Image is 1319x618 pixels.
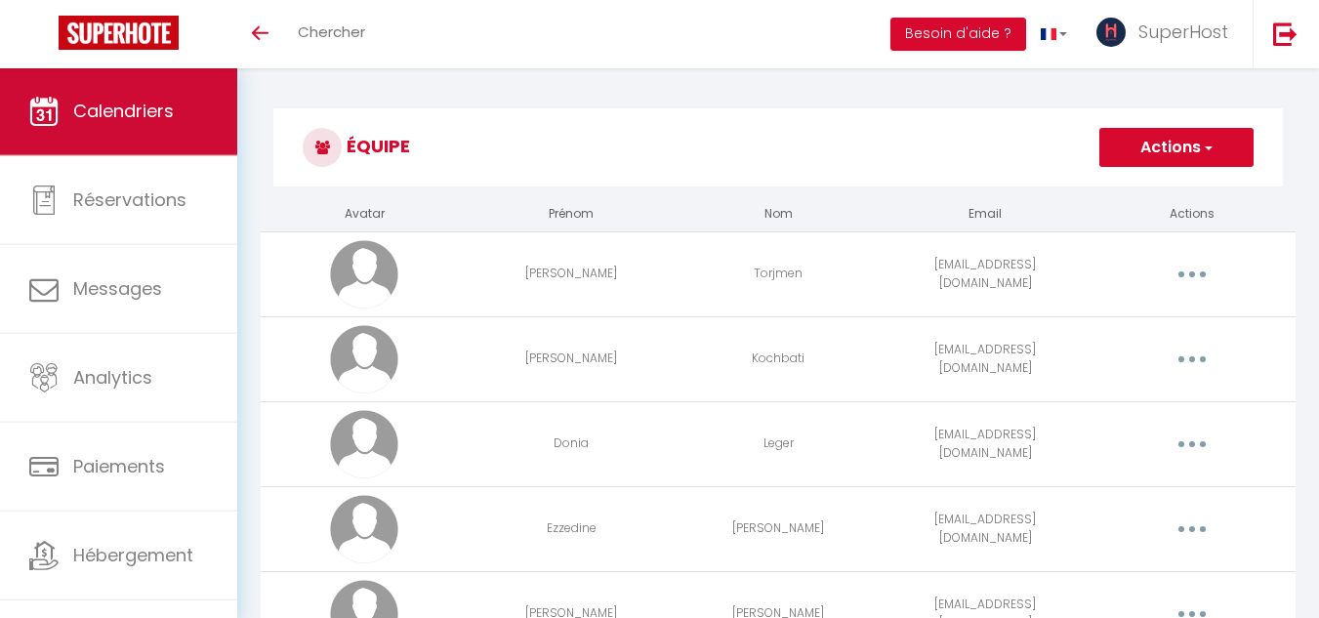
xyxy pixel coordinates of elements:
td: [EMAIL_ADDRESS][DOMAIN_NAME] [882,316,1089,401]
td: [EMAIL_ADDRESS][DOMAIN_NAME] [882,486,1089,571]
span: Paiements [73,454,165,478]
span: SuperHost [1138,20,1228,44]
img: avatar.png [330,240,398,309]
span: Réservations [73,187,186,212]
td: [PERSON_NAME] [468,316,675,401]
td: Donia [468,401,675,486]
button: Ouvrir le widget de chat LiveChat [16,8,74,66]
th: Avatar [261,197,468,231]
img: logout [1273,21,1298,46]
td: [PERSON_NAME] [468,231,675,316]
h3: Équipe [273,108,1283,186]
img: Super Booking [59,16,179,50]
td: [EMAIL_ADDRESS][DOMAIN_NAME] [882,401,1089,486]
span: Analytics [73,365,152,390]
td: Kochbati [675,316,882,401]
td: Torjmen [675,231,882,316]
td: [EMAIL_ADDRESS][DOMAIN_NAME] [882,231,1089,316]
img: avatar.png [330,325,398,393]
button: Besoin d'aide ? [890,18,1026,51]
span: Messages [73,276,162,301]
th: Actions [1089,197,1296,231]
img: avatar.png [330,410,398,478]
th: Email [882,197,1089,231]
button: Actions [1099,128,1254,167]
span: Calendriers [73,99,174,123]
th: Nom [675,197,882,231]
td: Ezzedine [468,486,675,571]
span: Hébergement [73,543,193,567]
td: Leger [675,401,882,486]
iframe: Chat [1236,530,1304,603]
img: avatar.png [330,495,398,563]
span: Chercher [298,21,365,42]
th: Prénom [468,197,675,231]
td: [PERSON_NAME] [675,486,882,571]
img: ... [1096,18,1126,47]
